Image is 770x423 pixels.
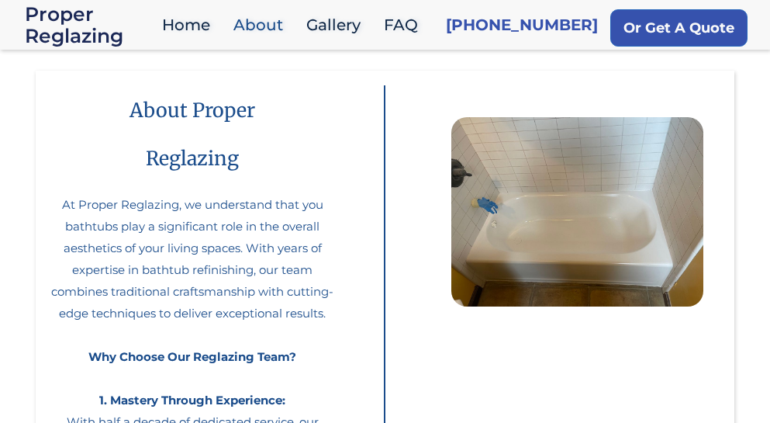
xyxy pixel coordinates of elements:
strong: Why Choose Our Reglazing Team? 1. Mastery Through Experience: [88,349,296,407]
a: Or Get A Quote [610,9,748,47]
a: FAQ [376,9,433,42]
a: Gallery [299,9,376,42]
a: About [226,9,299,42]
a: [PHONE_NUMBER] [446,14,598,36]
h1: About Proper Reglazing [51,86,334,182]
div: Proper Reglazing [25,3,154,47]
a: home [25,3,154,47]
a: Home [154,9,226,42]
